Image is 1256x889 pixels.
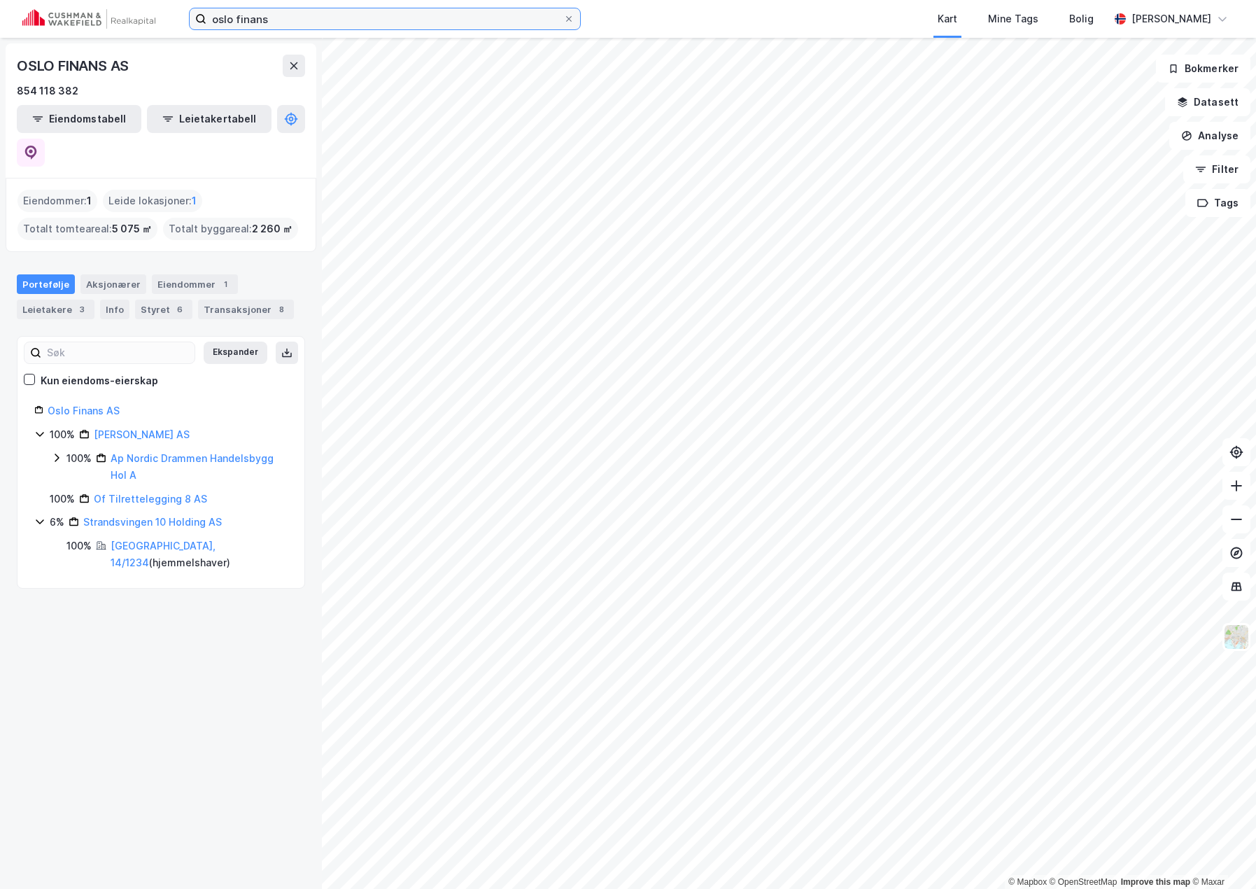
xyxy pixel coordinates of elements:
[83,516,222,528] a: Strandsvingen 10 Holding AS
[938,10,957,27] div: Kart
[17,218,157,240] div: Totalt tomteareal :
[103,190,202,212] div: Leide lokasjoner :
[66,450,92,467] div: 100%
[87,192,92,209] span: 1
[100,300,129,319] div: Info
[1008,877,1047,887] a: Mapbox
[1121,877,1190,887] a: Improve this map
[1223,624,1250,650] img: Z
[163,218,298,240] div: Totalt byggareal :
[112,220,152,237] span: 5 075 ㎡
[41,342,195,363] input: Søk
[1185,189,1250,217] button: Tags
[1050,877,1117,887] a: OpenStreetMap
[80,274,146,294] div: Aksjonærer
[94,493,207,505] a: Of Tilrettelegging 8 AS
[198,300,294,319] div: Transaksjoner
[17,83,78,99] div: 854 118 382
[17,274,75,294] div: Portefølje
[66,538,92,554] div: 100%
[1186,822,1256,889] div: Kontrollprogram for chat
[17,300,94,319] div: Leietakere
[152,274,238,294] div: Eiendommer
[17,55,132,77] div: OSLO FINANS AS
[41,372,158,389] div: Kun eiendoms-eierskap
[988,10,1038,27] div: Mine Tags
[1069,10,1094,27] div: Bolig
[204,342,267,364] button: Ekspander
[50,514,64,531] div: 6%
[1183,155,1250,183] button: Filter
[1131,10,1211,27] div: [PERSON_NAME]
[274,302,288,316] div: 8
[111,538,288,571] div: ( hjemmelshaver )
[147,105,271,133] button: Leietakertabell
[48,405,120,416] a: Oslo Finans AS
[17,190,97,212] div: Eiendommer :
[173,302,187,316] div: 6
[111,540,216,568] a: [GEOGRAPHIC_DATA], 14/1234
[22,9,155,29] img: cushman-wakefield-realkapital-logo.202ea83816669bd177139c58696a8fa1.svg
[1186,822,1256,889] iframe: Chat Widget
[17,105,141,133] button: Eiendomstabell
[111,452,274,481] a: Ap Nordic Drammen Handelsbygg Hol A
[135,300,192,319] div: Styret
[1156,55,1250,83] button: Bokmerker
[218,277,232,291] div: 1
[192,192,197,209] span: 1
[1169,122,1250,150] button: Analyse
[1165,88,1250,116] button: Datasett
[75,302,89,316] div: 3
[50,491,75,507] div: 100%
[50,426,75,443] div: 100%
[94,428,190,440] a: [PERSON_NAME] AS
[252,220,292,237] span: 2 260 ㎡
[206,8,563,29] input: Søk på adresse, matrikkel, gårdeiere, leietakere eller personer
